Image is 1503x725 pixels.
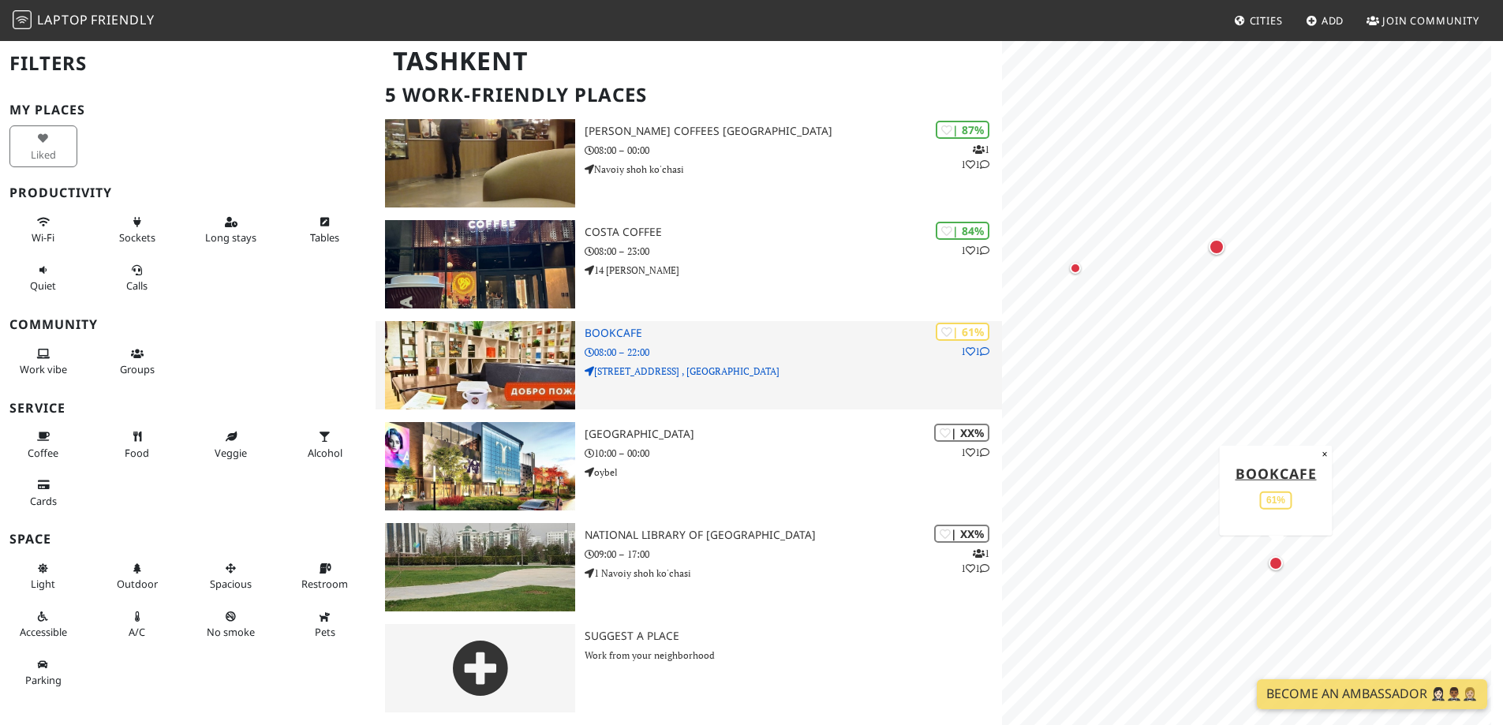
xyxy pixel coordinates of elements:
[207,625,255,639] span: Smoke free
[9,185,366,200] h3: Productivity
[310,230,339,245] span: Work-friendly tables
[1299,6,1351,35] a: Add
[197,209,265,251] button: Long stays
[30,278,56,293] span: Quiet
[315,625,335,639] span: Pet friendly
[1382,13,1479,28] span: Join Community
[301,577,348,591] span: Restroom
[119,230,155,245] span: Power sockets
[585,125,1002,138] h3: [PERSON_NAME] Coffees [GEOGRAPHIC_DATA]
[31,577,55,591] span: Natural light
[585,547,1002,562] p: 09:00 – 17:00
[103,257,171,299] button: Calls
[291,424,359,465] button: Alcohol
[385,624,575,712] img: gray-place-d2bdb4477600e061c01bd816cc0f2ef0cfcb1ca9e3ad78868dd16fb2af073a21.png
[9,652,77,693] button: Parking
[380,39,999,83] h1: Tashkent
[585,648,1002,663] p: Work from your neighborhood
[9,341,77,383] button: Work vibe
[1206,236,1228,258] div: Map marker
[376,523,1002,611] a: National Library of Uzbekistan | XX% 111 National Library of [GEOGRAPHIC_DATA] 09:00 – 17:00 1 Na...
[1066,259,1085,278] div: Map marker
[376,422,1002,510] a: Tashkent City Mall | XX% 11 [GEOGRAPHIC_DATA] 10:00 – 00:00 oybel
[585,364,1002,379] p: [STREET_ADDRESS] , [GEOGRAPHIC_DATA]
[385,422,575,510] img: Tashkent City Mall
[936,323,989,341] div: | 61%
[376,624,1002,712] a: Suggest a Place Work from your neighborhood
[936,121,989,139] div: | 87%
[585,566,1002,581] p: 1 Navoiy shoh ko'chasi
[961,546,989,576] p: 1 1 1
[385,321,575,409] img: BookCafe
[585,162,1002,177] p: Navoiy shoh ko'chasi
[291,604,359,645] button: Pets
[291,209,359,251] button: Tables
[308,446,342,460] span: Alcohol
[103,604,171,645] button: A/C
[585,630,1002,643] h3: Suggest a Place
[376,220,1002,308] a: Costa Coffee | 84% 11 Costa Coffee 08:00 – 23:00 14 [PERSON_NAME]
[961,243,989,258] p: 1 1
[1360,6,1486,35] a: Join Community
[934,424,989,442] div: | XX%
[9,317,366,332] h3: Community
[129,625,145,639] span: Air conditioned
[1318,445,1333,462] button: Close popup
[585,327,1002,340] h3: BookCafe
[1266,553,1286,574] div: Map marker
[1322,13,1344,28] span: Add
[385,220,575,308] img: Costa Coffee
[103,424,171,465] button: Food
[205,230,256,245] span: Long stays
[25,673,62,687] span: Parking
[197,604,265,645] button: No smoke
[961,344,989,359] p: 1 1
[103,209,171,251] button: Sockets
[385,523,575,611] img: National Library of Uzbekistan
[9,555,77,597] button: Light
[210,577,252,591] span: Spacious
[1236,463,1317,482] a: BookCafe
[20,625,67,639] span: Accessible
[13,10,32,29] img: LaptopFriendly
[385,119,575,207] img: Gloria Jean's Coffees Tashkent
[13,7,155,35] a: LaptopFriendly LaptopFriendly
[961,142,989,172] p: 1 1 1
[20,362,67,376] span: People working
[103,341,171,383] button: Groups
[1250,13,1283,28] span: Cities
[585,529,1002,542] h3: National Library of [GEOGRAPHIC_DATA]
[125,446,149,460] span: Food
[1228,6,1289,35] a: Cities
[9,472,77,514] button: Cards
[9,401,366,416] h3: Service
[376,119,1002,207] a: Gloria Jean's Coffees Tashkent | 87% 111 [PERSON_NAME] Coffees [GEOGRAPHIC_DATA] 08:00 – 00:00 Na...
[936,222,989,240] div: | 84%
[9,39,366,88] h2: Filters
[1260,491,1292,509] div: 61%
[9,424,77,465] button: Coffee
[215,446,247,460] span: Veggie
[91,11,154,28] span: Friendly
[585,244,1002,259] p: 08:00 – 23:00
[585,263,1002,278] p: 14 [PERSON_NAME]
[126,278,148,293] span: Video/audio calls
[197,555,265,597] button: Spacious
[37,11,88,28] span: Laptop
[28,446,58,460] span: Coffee
[32,230,54,245] span: Stable Wi-Fi
[934,525,989,543] div: | XX%
[117,577,158,591] span: Outdoor area
[585,465,1002,480] p: oybel
[120,362,155,376] span: Group tables
[291,555,359,597] button: Restroom
[585,428,1002,441] h3: [GEOGRAPHIC_DATA]
[376,321,1002,409] a: BookCafe | 61% 11 BookCafe 08:00 – 22:00 [STREET_ADDRESS] , [GEOGRAPHIC_DATA]
[585,446,1002,461] p: 10:00 – 00:00
[585,226,1002,239] h3: Costa Coffee
[9,604,77,645] button: Accessible
[585,345,1002,360] p: 08:00 – 22:00
[9,532,366,547] h3: Space
[197,424,265,465] button: Veggie
[585,143,1002,158] p: 08:00 – 00:00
